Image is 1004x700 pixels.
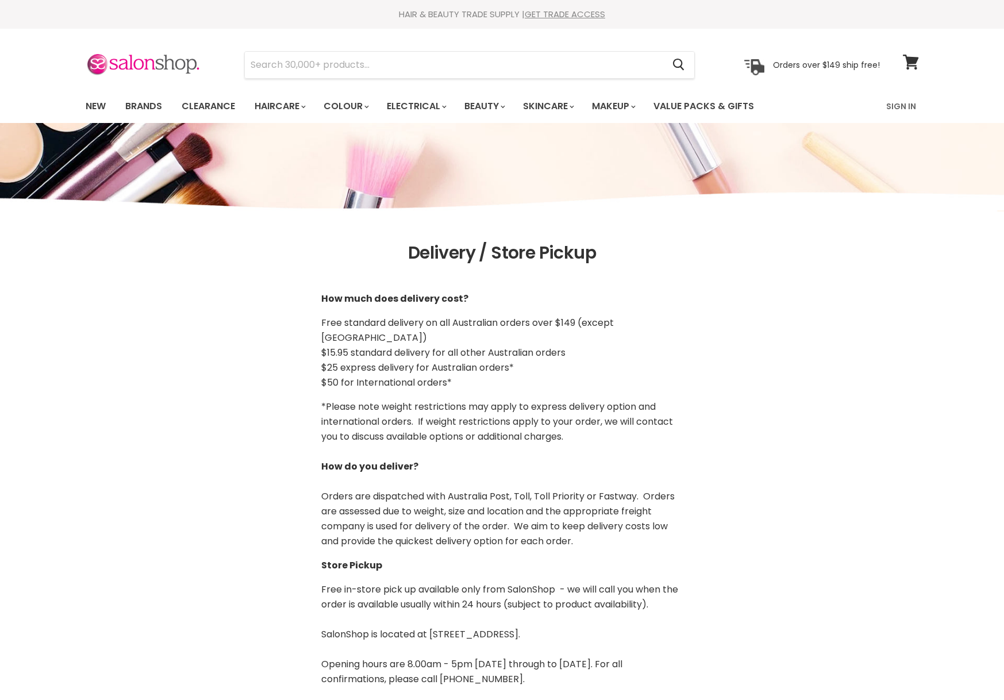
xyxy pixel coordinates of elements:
a: Value Packs & Gifts [645,94,763,118]
a: Electrical [378,94,453,118]
div: HAIR & BEAUTY TRADE SUPPLY | [71,9,933,20]
a: Brands [117,94,171,118]
a: Makeup [583,94,643,118]
span: $15.95 standard delivery for all other Australian orders [321,346,566,359]
a: Clearance [173,94,244,118]
a: Skincare [514,94,581,118]
nav: Main [71,90,933,123]
span: *Please note weight restrictions may apply to express delivery option and international orders. I... [321,400,673,443]
span: Orders are dispatched with Australia Post, Toll, Toll Priority or Fastway. Orders are assessed du... [321,490,675,548]
a: Sign In [879,94,923,118]
a: Haircare [246,94,313,118]
span: $25 express delivery for Australian orders* [321,361,514,374]
a: Beauty [456,94,512,118]
span: $50 for International orders* [321,376,452,389]
p: Orders over $149 ship free! [773,59,880,70]
button: Search [664,52,694,78]
a: New [77,94,114,118]
ul: Main menu [77,90,821,123]
strong: How much does delivery cost? [321,292,468,305]
h1: Delivery / Store Pickup [86,243,919,263]
span: Free standard delivery on all Australian orders over $149 (except [GEOGRAPHIC_DATA]) [321,316,614,344]
p: Free in-store pick up available only from SalonShop - we will call you when the order is availabl... [321,582,683,687]
form: Product [244,51,695,79]
b: How do you deliver? [321,460,418,473]
a: Colour [315,94,376,118]
input: Search [245,52,664,78]
strong: Store Pickup [321,559,382,572]
a: GET TRADE ACCESS [525,8,605,20]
